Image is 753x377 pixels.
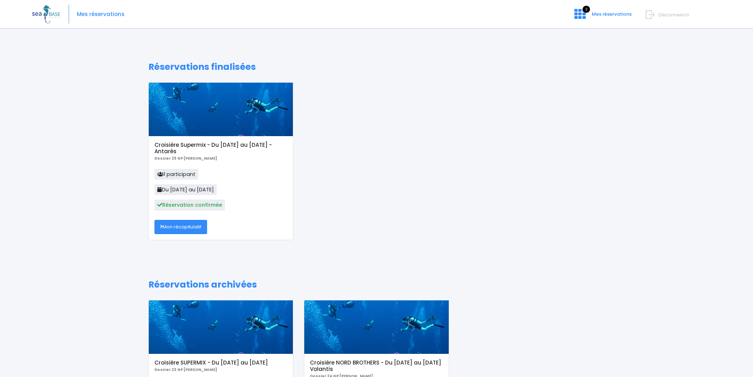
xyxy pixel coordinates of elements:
b: Dossier 23 GP [PERSON_NAME] [154,367,217,372]
span: Du [DATE] au [DATE] [154,184,217,195]
a: 3 Mes réservations [569,13,636,20]
h1: Réservations archivées [148,279,605,290]
span: 3 [583,6,590,13]
h5: Croisière SUPERMIX - Du [DATE] au [DATE] [154,360,287,366]
span: Réservation confirmée [154,200,225,210]
h1: Réservations finalisées [148,62,605,72]
h5: Croisière NORD BROTHERS - Du [DATE] au [DATE] Volantis [310,360,443,372]
h5: Croisière Supermix - Du [DATE] au [DATE] - Antarès [154,142,287,155]
b: Dossier 25 GP [PERSON_NAME] [154,156,217,161]
a: Mon récapitulatif [154,220,207,234]
span: Mes réservations [592,11,632,17]
span: 1 participant [154,169,198,180]
span: Déconnexion [658,11,689,18]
